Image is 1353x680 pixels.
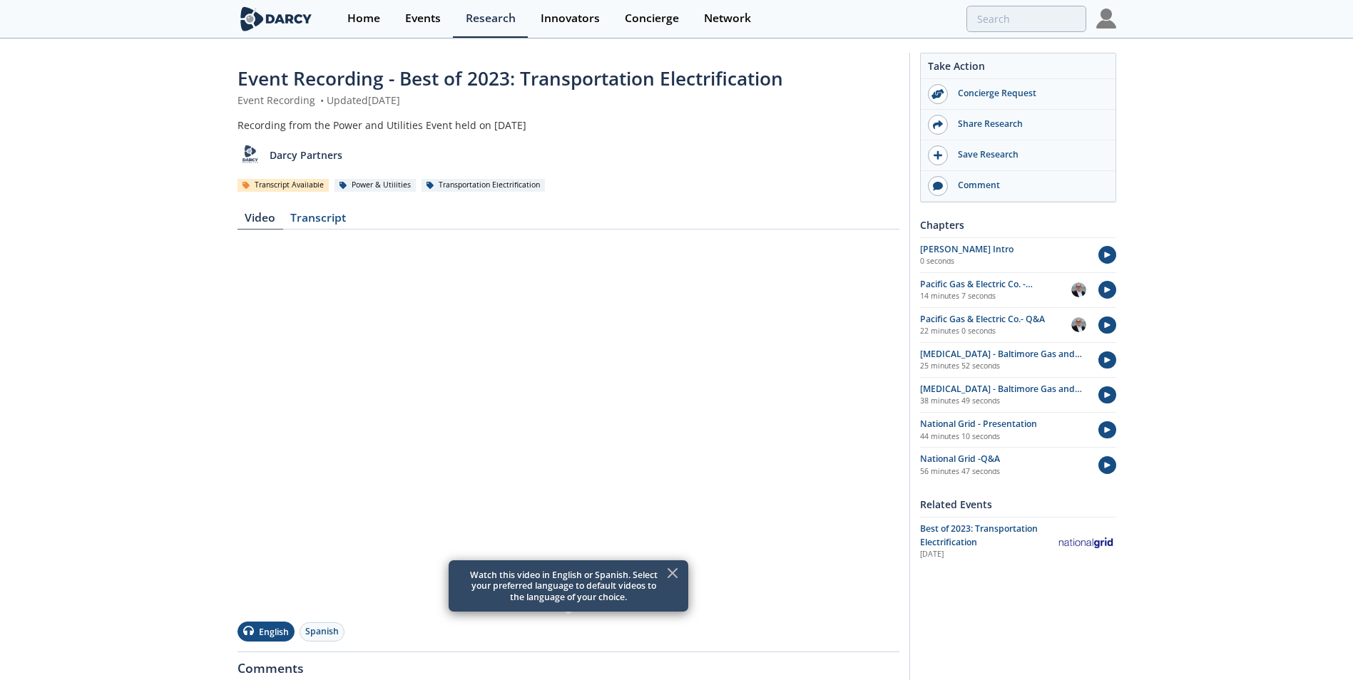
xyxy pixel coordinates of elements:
[920,212,1116,237] div: Chapters
[920,348,1086,361] div: [MEDICAL_DATA] - Baltimore Gas and Electric Co. - Presentation
[466,13,516,24] div: Research
[920,396,1086,407] p: 38 minutes 49 seconds
[920,383,1086,396] div: [MEDICAL_DATA] - Baltimore Gas and Electric Co. - Q&A
[948,148,1108,161] div: Save Research
[920,522,1038,547] span: Best of 2023: Transportation Electrification
[283,212,354,230] div: Transcript
[920,418,1086,431] div: National Grid - Presentation
[920,243,1086,256] div: [PERSON_NAME] Intro
[948,118,1108,130] div: Share Research
[270,148,342,163] p: Darcy Partners
[921,58,1115,79] div: Take Action
[920,522,1116,560] a: Best of 2023: Transportation Electrification [DATE] National Grid
[920,453,1086,465] div: National Grid -Q&A
[541,13,600,24] div: Innovators
[920,256,1086,267] p: 0 seconds
[948,87,1108,100] div: Concierge Request
[300,622,344,642] button: Spanish
[238,179,330,192] div: Transcript Available
[1098,281,1116,299] img: play-chapters.svg
[1098,316,1116,334] img: play-chapters.svg
[1098,246,1116,264] img: play-chapters.svg
[920,361,1086,372] p: 25 minutes 52 seconds
[238,66,783,91] span: Event Recording - Best of 2023: Transportation Electrification
[625,13,679,24] div: Concierge
[1098,421,1116,439] img: play-chapters.svg
[920,549,1046,560] div: [DATE]
[238,239,899,612] iframe: vimeo
[1056,531,1116,552] img: National Grid
[920,313,1071,326] div: Pacific Gas & Electric Co.- Q&A
[920,492,1116,517] div: Related Events
[335,179,417,192] div: Power & Utilities
[238,118,899,133] div: Recording from the Power and Utilities Event held on [DATE]
[1096,9,1116,29] img: Profile
[1071,282,1086,297] img: e6cde5c6-f116-4f6e-91fb-fa91a656bb02
[347,13,380,24] div: Home
[238,622,295,642] button: English
[405,13,441,24] div: Events
[238,93,899,108] div: Event Recording Updated [DATE]
[1071,317,1086,332] img: e6cde5c6-f116-4f6e-91fb-fa91a656bb02
[1098,351,1116,369] img: play-chapters.svg
[920,278,1071,291] div: Pacific Gas & Electric Co. - Presentation
[920,431,1086,443] p: 44 minutes 10 seconds
[456,565,681,607] p: Watch this video in English or Spanish. Select your preferred language to default videos to the l...
[704,13,751,24] div: Network
[920,466,1086,478] p: 56 minutes 47 seconds
[422,179,546,192] div: Transportation Electrification
[238,212,283,230] div: Video
[238,652,899,675] div: Comments
[238,6,315,31] img: logo-wide.svg
[1098,456,1116,474] img: play-chapters.svg
[920,291,1071,302] p: 14 minutes 7 seconds
[318,93,327,107] span: •
[948,179,1108,192] div: Comment
[920,326,1071,337] p: 22 minutes 0 seconds
[966,6,1086,32] input: Advanced Search
[1098,386,1116,404] img: play-chapters.svg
